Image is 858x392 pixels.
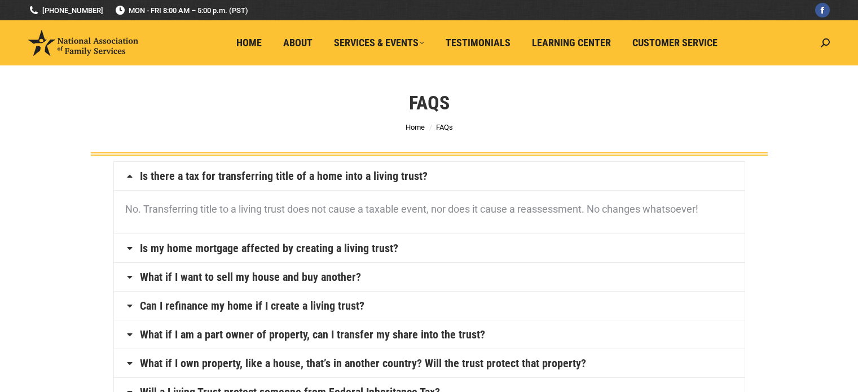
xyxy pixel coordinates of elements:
a: What if I want to sell my house and buy another? [140,271,361,283]
span: Testimonials [446,37,511,49]
span: Learning Center [532,37,611,49]
a: Facebook page opens in new window [815,3,830,17]
a: Testimonials [438,32,518,54]
a: About [275,32,320,54]
span: About [283,37,313,49]
p: No. Transferring title to a living trust does not cause a taxable event, nor does it cause a reas... [125,199,733,219]
span: FAQs [436,123,453,131]
a: Home [406,123,425,131]
h1: FAQs [409,90,450,115]
a: Can I refinance my home if I create a living trust? [140,300,364,311]
a: Is my home mortgage affected by creating a living trust? [140,243,398,254]
a: What if I own property, like a house, that’s in another country? Will the trust protect that prop... [140,358,586,369]
span: MON - FRI 8:00 AM – 5:00 p.m. (PST) [115,5,248,16]
a: Learning Center [524,32,619,54]
img: National Association of Family Services [28,30,138,56]
span: Home [236,37,262,49]
a: Home [228,32,270,54]
a: Customer Service [624,32,725,54]
a: What if I am a part owner of property, can I transfer my share into the trust? [140,329,485,340]
a: [PHONE_NUMBER] [28,5,103,16]
a: Is there a tax for transferring title of a home into a living trust? [140,170,428,182]
span: Services & Events [334,37,424,49]
span: Customer Service [632,37,718,49]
